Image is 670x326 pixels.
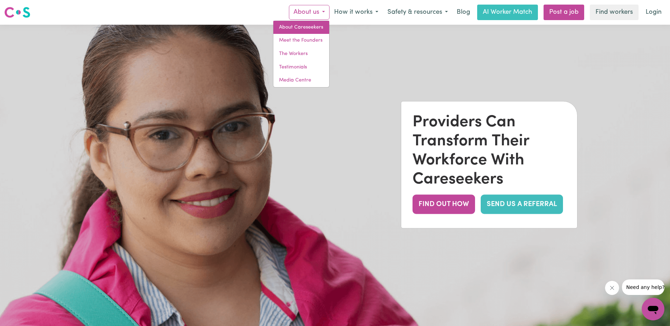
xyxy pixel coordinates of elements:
[413,195,475,214] button: FIND OUT HOW
[452,5,474,20] a: Blog
[413,113,566,189] div: Providers Can Transform Their Workforce With Careseekers
[4,6,30,19] img: Careseekers logo
[4,4,30,20] a: Careseekers logo
[4,5,43,11] span: Need any help?
[273,61,329,74] a: Testimonials
[273,47,329,61] a: The Workers
[330,5,383,20] button: How it works
[273,21,329,34] a: About Careseekers
[622,279,664,295] iframe: Message from company
[544,5,584,20] a: Post a job
[481,195,563,214] a: SEND US A REFERRAL
[273,20,330,87] div: About us
[477,5,538,20] a: AI Worker Match
[642,298,664,320] iframe: Button to launch messaging window
[273,74,329,87] a: Media Centre
[590,5,639,20] a: Find workers
[605,281,619,295] iframe: Close message
[383,5,452,20] button: Safety & resources
[641,5,666,20] a: Login
[289,5,330,20] button: About us
[273,34,329,47] a: Meet the Founders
